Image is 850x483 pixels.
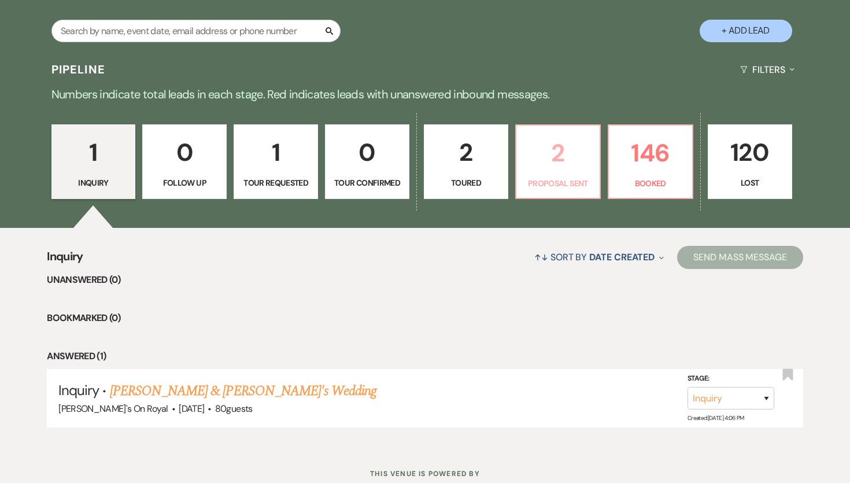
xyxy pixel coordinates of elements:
[530,242,668,272] button: Sort By Date Created
[523,134,593,172] p: 2
[110,381,377,401] a: [PERSON_NAME] & [PERSON_NAME]'s Wedding
[715,176,785,189] p: Lost
[241,176,311,189] p: Tour Requested
[431,133,501,172] p: 2
[59,176,128,189] p: Inquiry
[616,177,685,190] p: Booked
[9,85,841,104] p: Numbers indicate total leads in each stage. Red indicates leads with unanswered inbound messages.
[534,251,548,263] span: ↑↓
[523,177,593,190] p: Proposal Sent
[688,373,774,385] label: Stage:
[677,246,803,269] button: Send Mass Message
[688,414,744,422] span: Created: [DATE] 4:06 PM
[589,251,655,263] span: Date Created
[142,124,227,200] a: 0Follow Up
[332,176,402,189] p: Tour Confirmed
[58,403,168,415] span: [PERSON_NAME]'s On Royal
[47,248,83,272] span: Inquiry
[616,134,685,172] p: 146
[515,124,601,200] a: 2Proposal Sent
[150,133,219,172] p: 0
[700,20,792,42] button: + Add Lead
[332,133,402,172] p: 0
[325,124,409,200] a: 0Tour Confirmed
[241,133,311,172] p: 1
[59,133,128,172] p: 1
[215,403,253,415] span: 80 guests
[47,349,803,364] li: Answered (1)
[58,381,99,399] span: Inquiry
[708,124,792,200] a: 120Lost
[736,54,799,85] button: Filters
[179,403,204,415] span: [DATE]
[608,124,693,200] a: 146Booked
[424,124,508,200] a: 2Toured
[51,20,341,42] input: Search by name, event date, email address or phone number
[51,124,136,200] a: 1Inquiry
[431,176,501,189] p: Toured
[51,61,106,78] h3: Pipeline
[234,124,318,200] a: 1Tour Requested
[150,176,219,189] p: Follow Up
[47,311,803,326] li: Bookmarked (0)
[47,272,803,287] li: Unanswered (0)
[715,133,785,172] p: 120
